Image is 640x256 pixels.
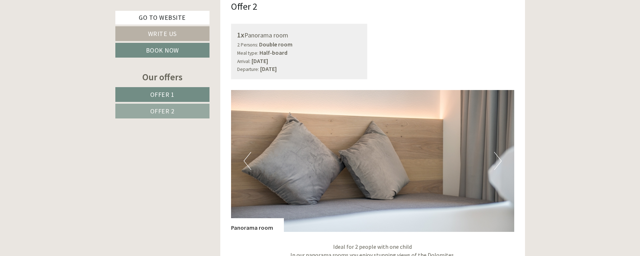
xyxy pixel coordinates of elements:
a: Book now [115,43,210,58]
b: Double room [259,41,293,48]
b: Half-board [259,49,287,56]
small: Arrival: [237,58,250,64]
button: Send [245,188,283,202]
small: Meal type: [237,50,258,56]
div: Panorama room [237,30,361,40]
button: Previous [244,152,251,170]
div: Our offers [115,70,210,84]
b: [DATE] [260,65,277,72]
div: Inso Sonnenheim [11,21,79,27]
img: image [231,90,514,232]
b: 1x [237,30,244,39]
small: 2 Persons: [237,42,258,48]
small: 11:48 [11,35,79,40]
small: Departure: [237,66,259,72]
span: Offer 2 [150,107,175,115]
div: Panorama room [231,218,284,232]
a: Go to website [115,11,210,24]
span: Offer 1 [150,90,175,99]
button: Next [494,152,502,170]
div: Hello, how can we help you? [5,19,83,41]
div: [DATE] [129,5,155,18]
a: Write us [115,26,210,41]
b: [DATE] [252,57,268,64]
